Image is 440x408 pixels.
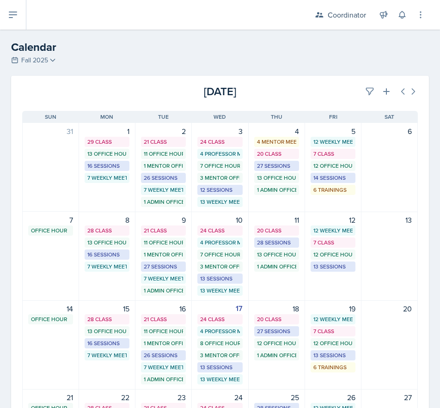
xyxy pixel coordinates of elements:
div: 6 Trainings [313,363,353,371]
div: 1 [85,126,129,137]
div: 7 Class [313,238,353,247]
div: 1 Admin Office Hour [144,198,183,206]
div: 7 Weekly Meetings [144,363,183,371]
div: 12 [311,214,355,225]
div: 13 Office Hours [87,327,127,335]
div: 11 Office Hours [144,238,183,247]
span: Sat [385,113,394,121]
div: 27 [367,392,412,403]
div: 17 [197,303,242,314]
div: 24 Class [200,315,239,323]
div: 4 [254,126,299,137]
div: 7 Weekly Meetings [144,274,183,283]
div: 10 [197,214,242,225]
div: 14 Sessions [313,174,353,182]
div: 26 Sessions [144,174,183,182]
div: 13 Weekly Meetings [200,286,239,295]
div: 7 Weekly Meetings [87,351,127,359]
div: 24 Class [200,226,239,235]
div: 1 Admin Office Hour [144,286,183,295]
div: 20 Class [257,226,296,235]
div: 26 [311,392,355,403]
div: 28 Sessions [257,238,296,247]
div: 11 Office Hours [144,150,183,158]
div: 21 [28,392,73,403]
div: 31 [28,126,73,137]
div: 16 Sessions [87,250,127,259]
div: 4 Mentor Meetings [257,138,296,146]
div: 21 Class [144,226,183,235]
div: 28 Class [87,226,127,235]
div: 13 Office Hours [257,250,296,259]
div: 15 [85,303,129,314]
span: Wed [214,113,226,121]
span: Mon [100,113,113,121]
div: Office Hour [31,226,70,235]
div: 16 Sessions [87,162,127,170]
div: 13 [367,214,412,225]
div: 13 Office Hours [87,238,127,247]
div: Coordinator [328,9,366,20]
span: Thu [271,113,282,121]
span: Sun [45,113,56,121]
div: 8 Office Hours [200,339,239,347]
div: 8 [85,214,129,225]
div: 16 [141,303,186,314]
div: Office Hour [31,315,70,323]
div: 12 Office Hours [313,162,353,170]
span: Fri [329,113,337,121]
div: 13 Sessions [313,262,353,271]
div: 11 [254,214,299,225]
div: 6 Trainings [313,186,353,194]
div: 12 Weekly Meetings [313,226,353,235]
div: 13 Office Hours [87,150,127,158]
div: 21 Class [144,315,183,323]
div: 9 [141,214,186,225]
div: 1 Admin Office Hour [144,375,183,384]
div: 11 Office Hours [144,327,183,335]
div: 12 Office Hours [257,339,296,347]
div: [DATE] [154,83,286,100]
div: 1 Admin Office Hour [257,186,296,194]
div: 13 Weekly Meetings [200,198,239,206]
div: 25 [254,392,299,403]
div: 16 Sessions [87,339,127,347]
div: 21 Class [144,138,183,146]
div: 7 Weekly Meetings [144,186,183,194]
div: 2 [141,126,186,137]
div: 13 Office Hours [257,174,296,182]
div: 28 Class [87,315,127,323]
div: 20 Class [257,150,296,158]
div: 12 Weekly Meetings [313,138,353,146]
div: 13 Sessions [200,274,239,283]
div: 4 Professor Meetings [200,327,239,335]
div: 6 [367,126,412,137]
div: 12 Office Hours [313,250,353,259]
div: 1 Mentor Office Hour [144,250,183,259]
div: 13 Weekly Meetings [200,375,239,384]
div: 18 [254,303,299,314]
div: 23 [141,392,186,403]
div: 3 Mentor Office Hours [200,351,239,359]
div: 24 [197,392,242,403]
div: 27 Sessions [257,162,296,170]
div: 1 Mentor Office Hour [144,339,183,347]
div: 20 Class [257,315,296,323]
div: 7 Class [313,150,353,158]
div: 3 [197,126,242,137]
div: 14 [28,303,73,314]
div: 5 [311,126,355,137]
div: 1 Mentor Office Hour [144,162,183,170]
div: 7 Weekly Meetings [87,262,127,271]
h2: Calendar [11,39,429,55]
span: Fall 2025 [21,55,48,65]
div: 12 Office Hours [313,339,353,347]
div: 24 Class [200,138,239,146]
span: Tue [158,113,169,121]
div: 20 [367,303,412,314]
div: 1 Admin Office Hour [257,262,296,271]
div: 29 Class [87,138,127,146]
div: 13 Sessions [313,351,353,359]
div: 12 Sessions [200,186,239,194]
div: 27 Sessions [257,327,296,335]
